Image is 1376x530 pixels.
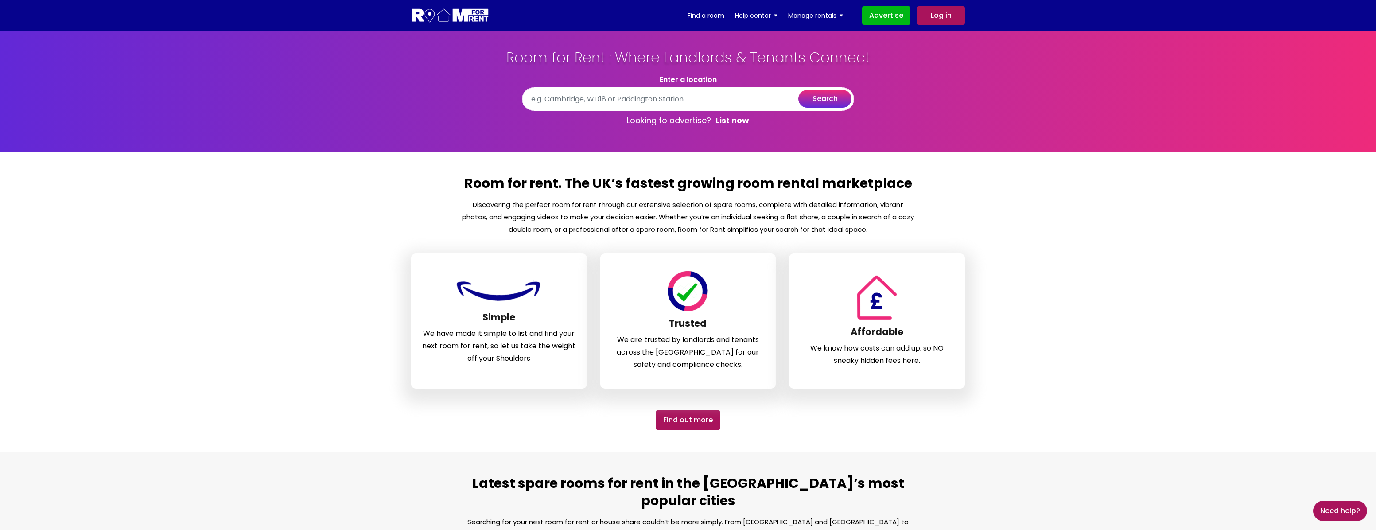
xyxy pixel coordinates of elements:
[735,9,777,22] a: Help center
[611,318,765,334] h3: Trusted
[411,8,490,24] img: Logo for Room for Rent, featuring a welcoming design with a house icon and modern typography
[688,9,724,22] a: Find a room
[422,312,576,327] h3: Simple
[666,271,710,311] img: Room For Rent
[917,6,965,25] a: Log in
[522,87,854,111] input: e.g. Cambridge, WD18 or Paddington Station
[461,199,915,236] p: Discovering the perfect room for rent through our extensive selection of spare rooms, complete wi...
[798,90,851,108] button: search
[800,326,954,342] h3: Affordable
[461,475,915,516] h2: Latest spare rooms for rent in the [GEOGRAPHIC_DATA]’s most popular cities
[800,342,954,367] p: We know how costs can add up, so NO sneaky hidden fees here.
[1313,501,1367,521] a: Need Help?
[455,277,543,305] img: Room For Rent
[853,275,901,320] img: Room For Rent
[656,410,720,430] a: Find out More
[522,111,854,130] p: Looking to advertise?
[611,334,765,371] p: We are trusted by landlords and tenants across the [GEOGRAPHIC_DATA] for our safety and complianc...
[422,327,576,365] p: We have made it simple to list and find your next room for rent, so let us take the weight off yo...
[461,175,915,199] h2: Room for rent. The UK’s fastest growing room rental marketplace
[486,49,890,75] h1: Room for Rent : Where Landlords & Tenants Connect
[715,115,749,126] a: List now
[660,75,717,84] label: Enter a location
[862,6,910,25] a: Advertise
[788,9,843,22] a: Manage rentals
